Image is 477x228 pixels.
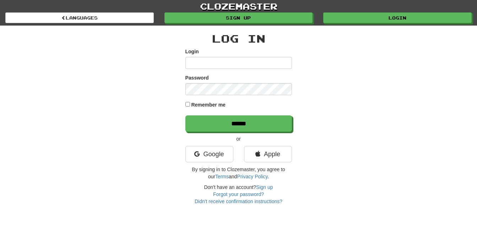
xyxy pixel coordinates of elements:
label: Password [185,74,209,81]
a: Sign up [256,184,273,190]
a: Google [185,146,233,162]
a: Apple [244,146,292,162]
label: Remember me [191,101,226,108]
a: Languages [5,12,154,23]
p: or [185,135,292,142]
label: Login [185,48,199,55]
a: Sign up [164,12,313,23]
h2: Log In [185,33,292,44]
a: Login [323,12,472,23]
a: Terms [215,174,229,179]
a: Forgot your password? [213,191,264,197]
a: Didn't receive confirmation instructions? [195,199,282,204]
p: By signing in to Clozemaster, you agree to our and . [185,166,292,180]
div: Don't have an account? [185,184,292,205]
a: Privacy Policy [237,174,267,179]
